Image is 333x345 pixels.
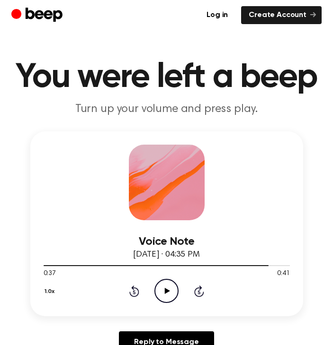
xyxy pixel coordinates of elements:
[133,250,199,259] span: [DATE] · 04:35 PM
[277,269,289,279] span: 0:41
[241,6,322,24] a: Create Account
[11,60,322,95] h1: You were left a beep
[199,6,235,24] a: Log in
[11,102,322,116] p: Turn up your volume and press play.
[44,284,58,300] button: 1.0x
[44,269,56,279] span: 0:37
[11,6,65,25] a: Beep
[44,235,290,248] h3: Voice Note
